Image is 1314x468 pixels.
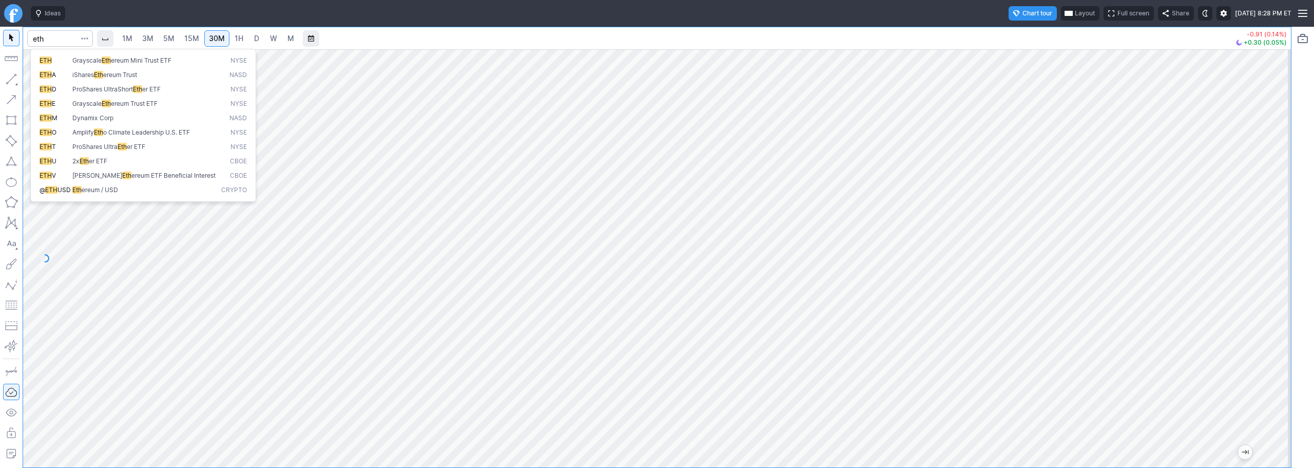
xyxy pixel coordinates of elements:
button: Drawing mode: Single [3,363,20,380]
button: Measure [3,50,20,67]
span: ereum / USD [82,186,118,194]
button: Search [78,30,92,47]
span: @ [40,186,45,194]
span: Full screen [1117,8,1149,18]
span: Layout [1075,8,1095,18]
a: D [248,30,265,47]
span: er ETF [127,143,145,151]
span: ereum Mini Trust ETF [111,57,171,64]
span: M [287,34,294,43]
span: NYSE [230,128,247,137]
span: iShares [72,71,94,79]
span: ETH [40,157,52,165]
input: Search [27,30,93,47]
button: Chart tour [1009,6,1057,21]
button: Hide drawings [3,404,20,421]
span: ETH [40,172,52,179]
span: Grayscale [72,100,102,107]
span: NYSE [230,85,247,94]
span: USD [57,186,71,194]
button: Rectangle [3,112,20,128]
span: Eth [118,143,127,151]
span: T [52,143,56,151]
span: V [52,172,56,179]
span: 30M [209,34,225,43]
span: ereum Trust [103,71,137,79]
button: Jump to the most recent bar [1238,445,1252,459]
button: Interval [97,30,113,47]
span: ETH [45,186,57,194]
span: ETH [40,128,52,136]
span: Grayscale [72,57,102,64]
span: er ETF [142,85,161,93]
span: Eth [133,85,142,93]
span: NYSE [230,57,247,65]
button: Anchored VWAP [3,338,20,354]
button: Drawings Autosave: On [3,384,20,400]
span: NASD [229,114,247,123]
span: Crypto [221,186,247,195]
p: -0.91 (0.14%) [1236,31,1287,38]
span: Eth [102,57,111,64]
span: 5M [163,34,175,43]
span: er ETF [89,157,107,165]
button: Text [3,235,20,252]
button: Full screen [1104,6,1154,21]
button: Position [3,317,20,334]
span: 15M [184,34,199,43]
span: 1M [122,34,132,43]
span: 1H [235,34,243,43]
span: ETH [40,114,52,122]
div: Search [30,49,256,202]
a: M [282,30,299,47]
span: ETH [40,57,52,64]
span: NYSE [230,100,247,108]
button: Brush [3,256,20,272]
button: Triangle [3,153,20,170]
button: Share [1158,6,1194,21]
span: Share [1172,8,1189,18]
span: ETH [40,85,52,93]
span: ProShares Ultra [72,143,118,151]
a: W [265,30,282,47]
span: 3M [142,34,153,43]
span: M [52,114,57,122]
button: Settings [1216,6,1231,21]
button: Rotated rectangle [3,133,20,149]
a: 30M [204,30,229,47]
span: Eth [94,128,103,136]
span: Dynamix Corp [72,114,113,122]
a: 1H [230,30,248,47]
span: D [254,34,259,43]
span: 2x [72,157,80,165]
button: Mouse [3,30,20,46]
span: ETH [40,71,52,79]
span: Eth [72,186,82,194]
button: Portfolio watchlist [1294,30,1311,47]
button: Lock drawings [3,425,20,441]
button: Ideas [31,6,65,21]
button: Ellipse [3,174,20,190]
span: D [52,85,56,93]
button: Range [303,30,319,47]
span: U [52,157,56,165]
span: [PERSON_NAME] [72,172,122,179]
span: NYSE [230,143,247,152]
span: Ideas [45,8,61,18]
span: W [270,34,277,43]
button: Toggle dark mode [1198,6,1212,21]
span: ETH [40,143,52,151]
span: NASD [229,71,247,80]
button: Elliott waves [3,276,20,293]
button: Layout [1061,6,1099,21]
span: CBOE [230,172,247,180]
a: 3M [138,30,158,47]
span: O [52,128,56,136]
span: Amplify [72,128,94,136]
span: Eth [102,100,111,107]
span: ETH [40,100,52,107]
button: Line [3,71,20,87]
span: Chart tour [1022,8,1052,18]
a: 15M [180,30,204,47]
button: XABCD [3,215,20,231]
